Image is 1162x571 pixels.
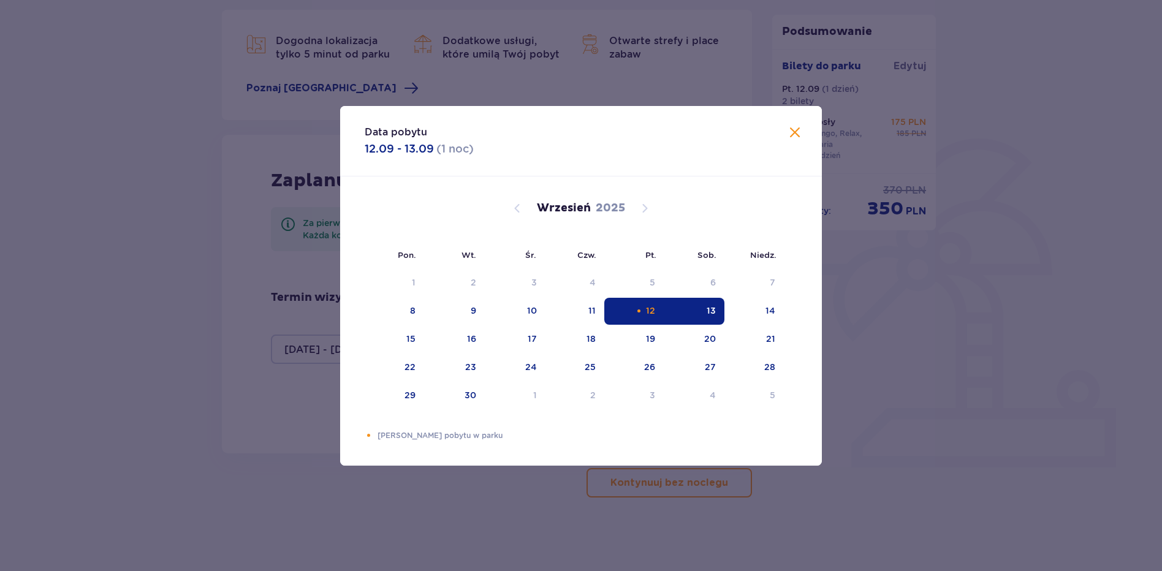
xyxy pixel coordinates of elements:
[604,382,664,409] td: Choose piątek, 3 października 2025 as your check-in date. It’s available.
[465,389,476,401] div: 30
[365,126,427,139] p: Data pobytu
[588,304,596,317] div: 11
[365,298,424,325] td: Choose poniedziałek, 8 września 2025 as your check-in date. It’s available.
[365,354,424,381] td: Choose poniedziałek, 22 września 2025 as your check-in date. It’s available.
[645,250,656,260] small: Pt.
[604,270,664,297] td: Not available. piątek, 5 września 2025
[650,389,655,401] div: 3
[485,354,545,381] td: Choose środa, 24 września 2025 as your check-in date. It’s available.
[697,250,716,260] small: Sob.
[525,361,537,373] div: 24
[664,354,724,381] td: Choose sobota, 27 września 2025 as your check-in date. It’s available.
[577,250,596,260] small: Czw.
[587,333,596,345] div: 18
[537,201,591,216] p: Wrzesień
[424,326,485,353] td: Choose wtorek, 16 września 2025 as your check-in date. It’s available.
[664,326,724,353] td: Choose sobota, 20 września 2025 as your check-in date. It’s available.
[650,276,655,289] div: 5
[485,326,545,353] td: Choose środa, 17 września 2025 as your check-in date. It’s available.
[424,382,485,409] td: Choose wtorek, 30 września 2025 as your check-in date. It’s available.
[590,276,596,289] div: 4
[604,326,664,353] td: Choose piątek, 19 września 2025 as your check-in date. It’s available.
[664,298,724,325] td: Selected as end date. sobota, 13 września 2025
[604,354,664,381] td: Choose piątek, 26 września 2025 as your check-in date. It’s available.
[545,382,605,409] td: Choose czwartek, 2 października 2025 as your check-in date. It’s available.
[724,270,784,297] td: Not available. niedziela, 7 września 2025
[424,298,485,325] td: Choose wtorek, 9 września 2025 as your check-in date. It’s available.
[724,298,784,325] td: Choose niedziela, 14 września 2025 as your check-in date. It’s available.
[404,389,416,401] div: 29
[704,333,716,345] div: 20
[545,270,605,297] td: Not available. czwartek, 4 września 2025
[724,354,784,381] td: Choose niedziela, 28 września 2025 as your check-in date. It’s available.
[596,201,625,216] p: 2025
[590,389,596,401] div: 2
[710,389,716,401] div: 4
[528,333,537,345] div: 17
[404,361,416,373] div: 22
[705,361,716,373] div: 27
[465,361,476,373] div: 23
[545,326,605,353] td: Choose czwartek, 18 września 2025 as your check-in date. It’s available.
[410,304,416,317] div: 8
[365,270,424,297] td: Not available. poniedziałek, 1 września 2025
[471,304,476,317] div: 9
[424,354,485,381] td: Choose wtorek, 23 września 2025 as your check-in date. It’s available.
[365,326,424,353] td: Choose poniedziałek, 15 września 2025 as your check-in date. It’s available.
[467,333,476,345] div: 16
[664,270,724,297] td: Not available. sobota, 6 września 2025
[485,270,545,297] td: Not available. środa, 3 września 2025
[724,326,784,353] td: Choose niedziela, 21 września 2025 as your check-in date. It’s available.
[525,250,536,260] small: Śr.
[424,270,485,297] td: Not available. wtorek, 2 września 2025
[585,361,596,373] div: 25
[436,142,474,156] p: ( 1 noc )
[412,276,416,289] div: 1
[710,276,716,289] div: 6
[398,250,416,260] small: Pon.
[485,382,545,409] td: Choose środa, 1 października 2025 as your check-in date. It’s available.
[485,298,545,325] td: Choose środa, 10 września 2025 as your check-in date. It’s available.
[664,382,724,409] td: Choose sobota, 4 października 2025 as your check-in date. It’s available.
[406,333,416,345] div: 15
[378,430,797,441] p: [PERSON_NAME] pobytu w parku
[707,304,716,317] div: 13
[545,354,605,381] td: Choose czwartek, 25 września 2025 as your check-in date. It’s available.
[604,298,664,325] td: Selected as start date. piątek, 12 września 2025
[545,298,605,325] td: Choose czwartek, 11 września 2025 as your check-in date. It’s available.
[365,382,424,409] td: Choose poniedziałek, 29 września 2025 as your check-in date. It’s available.
[365,142,434,156] p: 12.09 - 13.09
[750,250,777,260] small: Niedz.
[471,276,476,289] div: 2
[461,250,476,260] small: Wt.
[340,176,822,430] div: Calendar
[646,333,655,345] div: 19
[724,382,784,409] td: Choose niedziela, 5 października 2025 as your check-in date. It’s available.
[533,389,537,401] div: 1
[531,276,537,289] div: 3
[527,304,537,317] div: 10
[644,361,655,373] div: 26
[646,304,655,317] div: 12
